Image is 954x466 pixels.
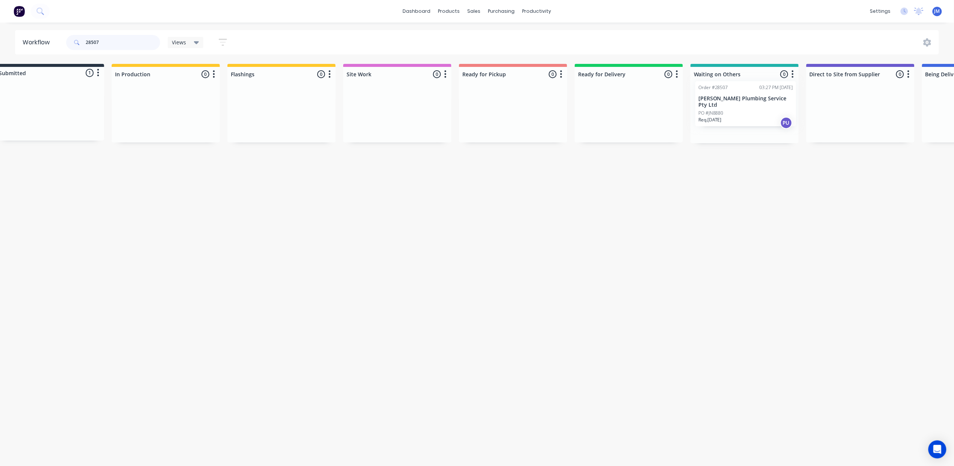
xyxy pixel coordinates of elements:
span: 0 [317,70,325,78]
div: settings [866,6,895,17]
input: Enter column name… [578,70,652,78]
input: Enter column name… [462,70,536,78]
img: Factory [14,6,25,17]
span: 0 [433,70,441,78]
span: 0 [665,70,672,78]
div: sales [464,6,485,17]
div: Workflow [23,38,53,47]
span: 0 [201,70,209,78]
div: purchasing [485,6,519,17]
div: Open Intercom Messenger [928,440,946,458]
div: productivity [519,6,555,17]
input: Enter column name… [115,70,189,78]
input: Search for orders... [86,35,160,50]
div: products [435,6,464,17]
input: Enter column name… [810,70,884,78]
span: 0 [549,70,557,78]
span: Views [172,38,186,46]
a: dashboard [399,6,435,17]
span: 0 [780,70,788,78]
input: Enter column name… [231,70,305,78]
span: JM [934,8,940,15]
input: Enter column name… [347,70,421,78]
span: 1 [86,69,94,77]
span: 0 [896,70,904,78]
input: Enter column name… [694,70,768,78]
